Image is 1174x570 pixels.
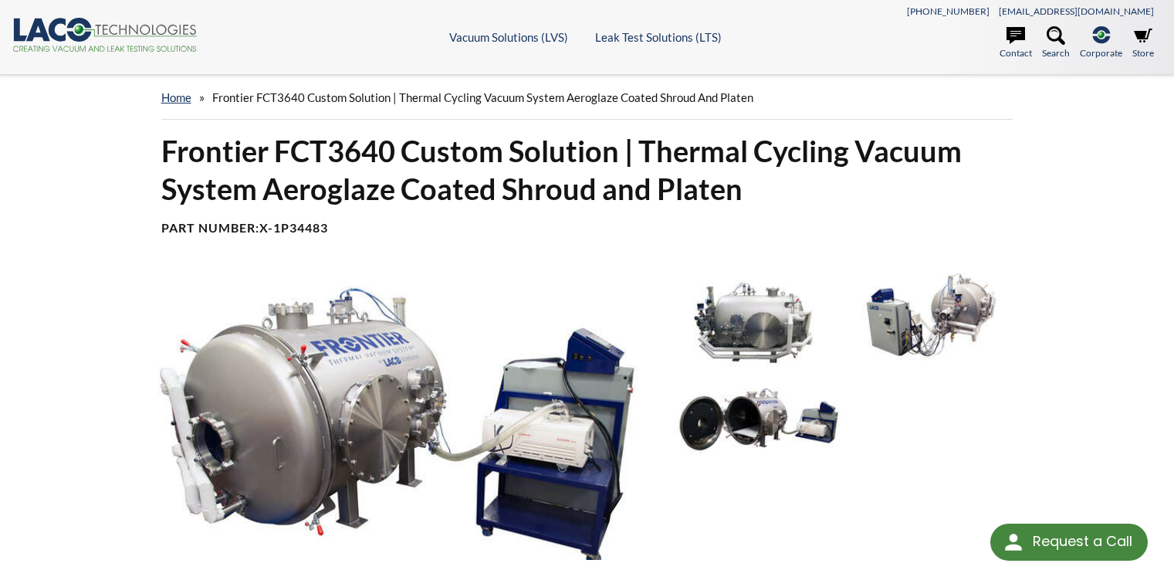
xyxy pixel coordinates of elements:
a: Store [1132,26,1154,60]
img: Frontier Thermal Vacuum Chamber, Door Open Showing Thermal Shrouds and Rolling Plate [674,375,841,468]
a: [EMAIL_ADDRESS][DOMAIN_NAME] [999,5,1154,17]
h1: Frontier FCT3640 Custom Solution | Thermal Cycling Vacuum System Aeroglaze Coated Shroud and Platen [161,132,1013,209]
span: Corporate [1080,46,1122,60]
a: Contact [1000,26,1032,60]
a: Vacuum Solutions (LVS) [449,30,568,44]
img: Frontier Thermal Vacuum Chamber and Chiller System, angled view [152,273,662,560]
div: Request a Call [990,524,1148,561]
a: [PHONE_NUMBER] [907,5,990,17]
img: Vacuum Chamber With Ports And Feedthroughs, side view [674,273,841,367]
a: home [161,90,191,104]
img: Vacuum Chamber With Chiller Connections, rear view [848,273,1015,367]
h4: Part Number: [161,220,1013,236]
div: Request a Call [1033,524,1132,559]
b: X-1P34483 [259,220,328,235]
span: Frontier FCT3640 Custom Solution | Thermal Cycling Vacuum System Aeroglaze Coated Shroud and Platen [212,90,753,104]
img: round button [1001,530,1026,555]
a: Leak Test Solutions (LTS) [595,30,722,44]
div: » [161,76,1013,120]
a: Search [1042,26,1070,60]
